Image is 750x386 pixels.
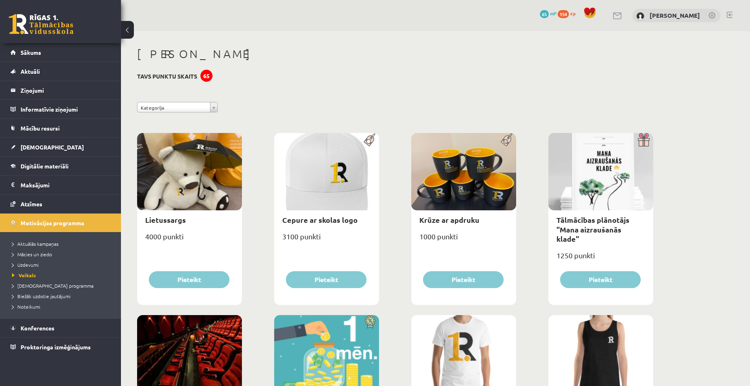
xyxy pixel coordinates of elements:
[650,11,700,19] a: [PERSON_NAME]
[200,70,212,82] div: 65
[12,261,39,268] span: Uzdevumi
[361,133,379,147] img: Populāra prece
[21,176,111,194] legend: Maksājumi
[540,10,549,18] span: 65
[12,241,58,247] span: Aktuālās kampaņas
[10,214,111,232] a: Motivācijas programma
[21,343,91,351] span: Proktoringa izmēģinājums
[570,10,575,17] span: xp
[560,271,641,288] button: Pieteikt
[498,133,516,147] img: Populāra prece
[558,10,569,18] span: 154
[10,176,111,194] a: Maksājumi
[10,81,111,100] a: Ziņojumi
[12,293,113,300] a: Biežāk uzdotie jautājumi
[12,293,71,299] span: Biežāk uzdotie jautājumi
[548,249,653,269] div: 1250 punkti
[21,200,42,208] span: Atzīmes
[540,10,556,17] a: 65 mP
[141,102,207,113] span: Kategorija
[12,282,113,289] a: [DEMOGRAPHIC_DATA] programma
[137,73,197,80] h3: Tavs punktu skaits
[145,215,186,224] a: Lietussargs
[137,230,242,250] div: 4000 punkti
[12,303,113,310] a: Noteikumi
[21,81,111,100] legend: Ziņojumi
[12,251,113,258] a: Mācies un ziedo
[411,230,516,250] div: 1000 punkti
[282,215,358,224] a: Cepure ar skolas logo
[10,157,111,175] a: Digitālie materiāli
[12,251,52,257] span: Mācies un ziedo
[137,47,653,61] h1: [PERSON_NAME]
[419,215,479,224] a: Krūze ar apdruku
[10,319,111,337] a: Konferences
[21,100,111,118] legend: Informatīvie ziņojumi
[12,282,94,289] span: [DEMOGRAPHIC_DATA] programma
[10,62,111,81] a: Aktuāli
[21,125,60,132] span: Mācību resursi
[10,119,111,137] a: Mācību resursi
[10,338,111,356] a: Proktoringa izmēģinājums
[12,303,40,310] span: Noteikumi
[21,219,84,226] span: Motivācijas programma
[274,230,379,250] div: 3100 punkti
[12,272,113,279] a: Veikals
[636,12,644,20] img: Kristaps Zomerfelds
[556,215,629,243] a: Tālmācības plānotājs "Mana aizraušanās klade"
[550,10,556,17] span: mP
[558,10,579,17] a: 154 xp
[286,271,367,288] button: Pieteikt
[12,240,113,247] a: Aktuālās kampaņas
[10,195,111,213] a: Atzīmes
[21,162,69,170] span: Digitālie materiāli
[149,271,229,288] button: Pieteikt
[10,138,111,156] a: [DEMOGRAPHIC_DATA]
[9,14,73,34] a: Rīgas 1. Tālmācības vidusskola
[12,261,113,268] a: Uzdevumi
[10,43,111,62] a: Sākums
[137,102,218,112] a: Kategorija
[21,49,41,56] span: Sākums
[21,324,54,332] span: Konferences
[21,143,84,151] span: [DEMOGRAPHIC_DATA]
[361,315,379,329] img: Atlaide
[21,68,40,75] span: Aktuāli
[12,272,36,278] span: Veikals
[10,100,111,118] a: Informatīvie ziņojumi
[423,271,504,288] button: Pieteikt
[635,133,653,147] img: Dāvana ar pārsteigumu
